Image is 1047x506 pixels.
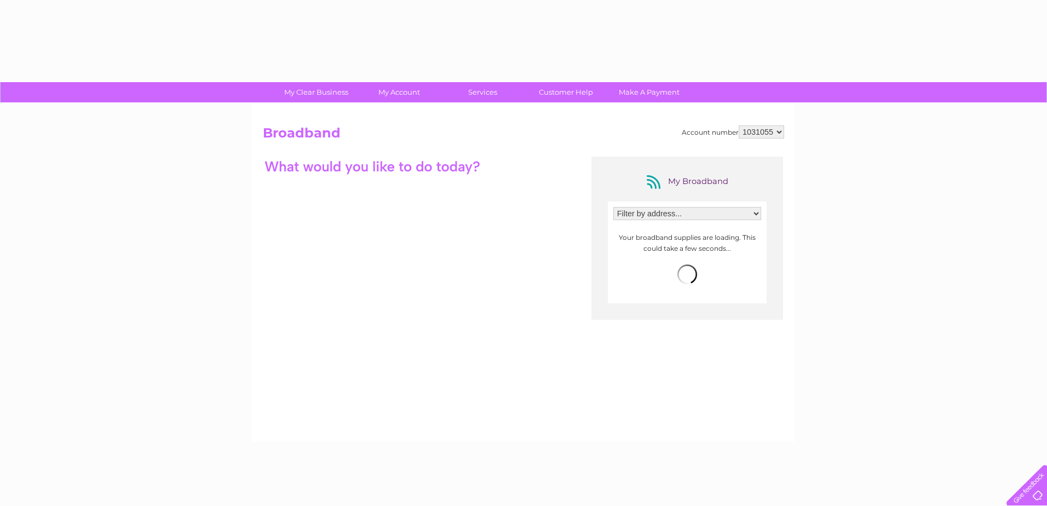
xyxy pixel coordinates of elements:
[677,264,697,284] img: loading
[613,232,761,253] p: Your broadband supplies are loading. This could take a few seconds...
[682,125,784,139] div: Account number
[604,82,694,102] a: Make A Payment
[438,82,528,102] a: Services
[271,82,361,102] a: My Clear Business
[521,82,611,102] a: Customer Help
[354,82,445,102] a: My Account
[263,125,784,146] h2: Broadband
[643,173,731,191] div: My Broadband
